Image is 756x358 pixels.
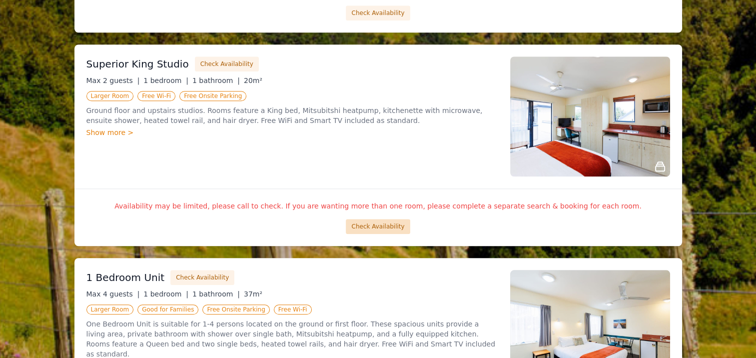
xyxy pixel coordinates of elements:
span: 1 bedroom | [143,76,188,84]
h3: Superior King Studio [86,57,189,71]
span: Max 2 guests | [86,76,140,84]
div: Show more > [86,127,498,137]
span: Good for Families [137,304,198,314]
span: 1 bathroom | [192,290,240,298]
span: Free Onsite Parking [179,91,246,101]
button: Check Availability [346,219,410,234]
span: Larger Room [86,304,134,314]
button: Check Availability [346,5,410,20]
button: Check Availability [170,270,234,285]
span: Free Wi-Fi [274,304,312,314]
span: 37m² [244,290,262,298]
span: 20m² [244,76,262,84]
h3: 1 Bedroom Unit [86,270,165,284]
span: Free Wi-Fi [137,91,175,101]
button: Check Availability [195,56,259,71]
p: Availability may be limited, please call to check. If you are wanting more than one room, please ... [86,201,670,211]
p: Ground floor and upstairs studios. Rooms feature a King bed, Mitsubitshi heatpump, kitchenette wi... [86,105,498,125]
span: Max 4 guests | [86,290,140,298]
span: Free Onsite Parking [202,304,269,314]
span: 1 bedroom | [143,290,188,298]
span: 1 bathroom | [192,76,240,84]
span: Larger Room [86,91,134,101]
